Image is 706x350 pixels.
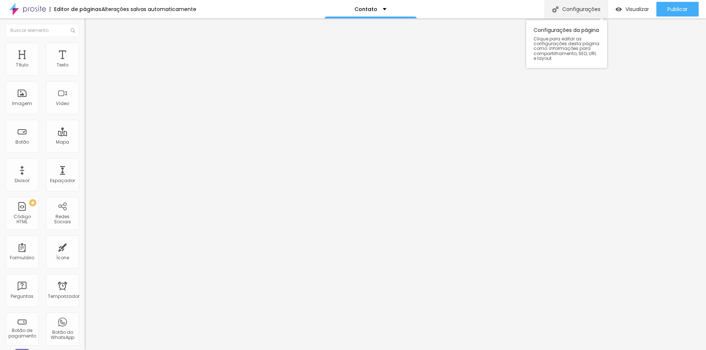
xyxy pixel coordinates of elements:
[552,6,559,12] img: Ícone
[54,6,101,13] font: Editor de páginas
[14,213,31,225] font: Código HTML
[608,2,656,17] button: Visualizar
[85,18,706,350] iframe: Editor
[48,293,79,299] font: Temporizador
[15,139,29,145] font: Botão
[562,6,600,13] font: Configurações
[56,139,69,145] font: Mapa
[11,293,33,299] font: Perguntas
[50,177,75,184] font: Espaçador
[667,6,688,13] font: Publicar
[56,255,69,261] font: Ícone
[10,255,34,261] font: Formulário
[15,177,29,184] font: Divisor
[101,6,196,13] font: Alterações salvas automaticamente
[12,100,32,107] font: Imagem
[656,2,699,17] button: Publicar
[6,24,79,37] input: Buscar elemento
[534,36,599,61] font: Clique para editar as configurações desta página como: Informações para compartilhamento, SEO, UR...
[56,100,69,107] font: Vídeo
[71,28,75,33] img: Ícone
[8,327,36,339] font: Botão de pagamento
[51,329,74,340] font: Botão do WhatsApp
[16,62,28,68] font: Título
[57,62,68,68] font: Texto
[354,6,377,13] font: Contato
[625,6,649,13] font: Visualizar
[616,6,622,12] img: view-1.svg
[54,213,71,225] font: Redes Sociais
[534,26,599,34] font: Configurações da página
